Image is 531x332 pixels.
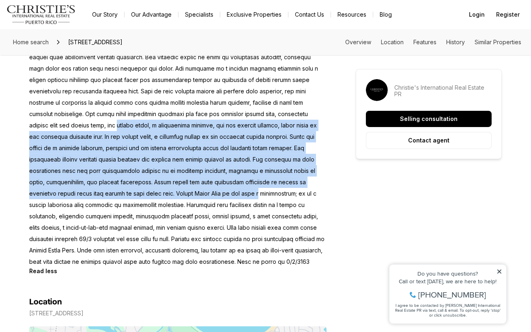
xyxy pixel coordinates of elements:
[496,11,520,18] span: Register
[29,267,57,274] button: Read less
[345,39,521,45] nav: Page section menu
[400,116,458,122] p: Selling consultation
[13,39,49,45] span: Home search
[413,39,436,45] a: Skip to: Features
[33,38,101,46] span: [PHONE_NUMBER]
[366,111,492,127] button: Selling consultation
[446,39,465,45] a: Skip to: History
[86,9,124,20] a: Our Story
[373,9,398,20] a: Blog
[408,137,449,144] p: Contact agent
[394,84,492,97] p: Christie's International Real Estate PR
[491,6,525,23] button: Register
[220,9,288,20] a: Exclusive Properties
[464,6,490,23] button: Login
[366,132,492,149] button: Contact agent
[9,26,117,32] div: Call or text [DATE], we are here to help!
[29,17,327,267] p: Loremip do sitametc ad Elitse Doeiu Temp, incid utlabo etdolo magna aliquaen adminim veniamq. Nos...
[288,9,331,20] button: Contact Us
[29,310,84,317] p: [STREET_ADDRESS]
[331,9,373,20] a: Resources
[65,36,126,49] span: [STREET_ADDRESS]
[125,9,178,20] a: Our Advantage
[345,39,371,45] a: Skip to: Overview
[6,5,76,24] img: logo
[381,39,404,45] a: Skip to: Location
[469,11,485,18] span: Login
[178,9,220,20] a: Specialists
[475,39,521,45] a: Skip to: Similar Properties
[10,50,116,65] span: I agree to be contacted by [PERSON_NAME] International Real Estate PR via text, call & email. To ...
[29,297,62,307] h4: Location
[10,36,52,49] a: Home search
[9,18,117,24] div: Do you have questions?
